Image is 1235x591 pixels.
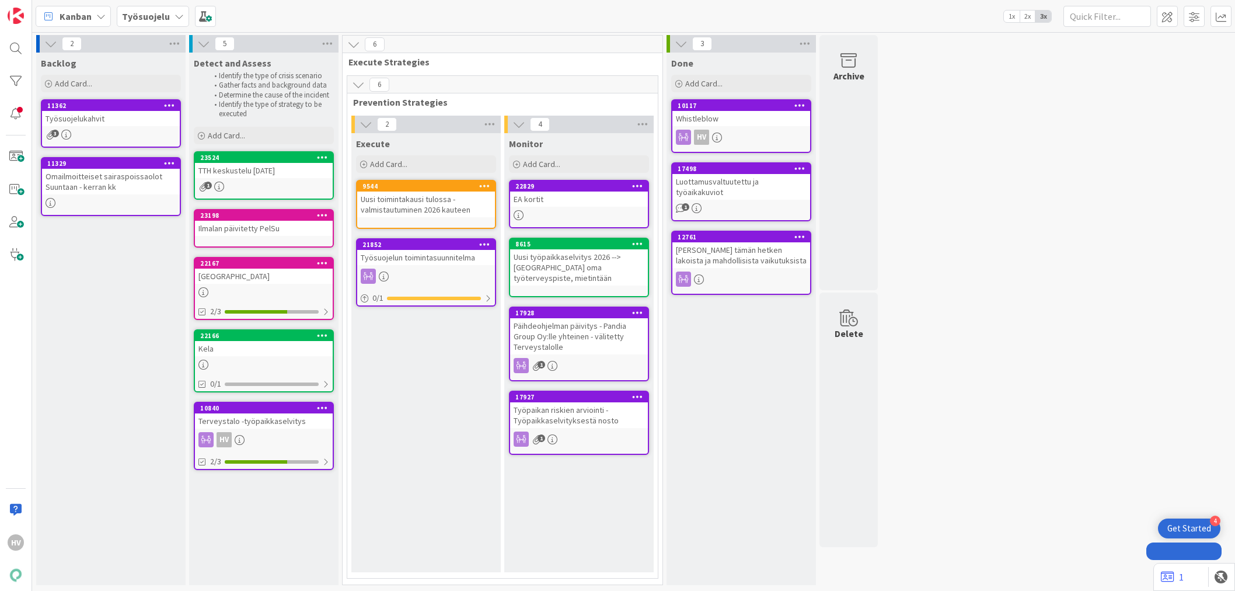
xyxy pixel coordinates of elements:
[200,404,333,412] div: 10840
[195,258,333,269] div: 22167
[510,239,648,249] div: 8615
[672,100,810,111] div: 10117
[678,102,810,110] div: 10117
[523,159,560,169] span: Add Card...
[1020,11,1035,22] span: 2x
[42,158,180,194] div: 11329Omailmoitteiset sairaspoissaolot Suuntaan - kerran kk
[671,57,693,69] span: Done
[362,241,495,249] div: 21852
[210,378,221,390] span: 0/1
[194,57,271,69] span: Detect and Assess
[217,432,232,447] div: HV
[200,259,333,267] div: 22167
[510,308,648,354] div: 17928Päihdeohjelman päivitys - Pandia Group Oy:lle yhteinen - välitetty Terveystalolle
[509,138,543,150] span: Monitor
[356,138,390,150] span: Execute
[1004,11,1020,22] span: 1x
[510,392,648,402] div: 17927
[510,402,648,428] div: Työpaikan riskien arviointi - Työpaikkaselvityksestä nosto
[672,232,810,242] div: 12761
[672,100,810,126] div: 10117Whistleblow
[47,159,180,168] div: 11329
[672,164,810,200] div: 17498Luottamusvaltuutettu ja työaikakuviot
[510,181,648,192] div: 22829
[62,37,82,51] span: 2
[195,210,333,236] div: 23198Ilmalan päivitetty PelSu
[510,239,648,286] div: 8615Uusi työpaikkaselvitys 2026 --> [GEOGRAPHIC_DATA] oma työterveyspiste, mietintään
[55,78,92,89] span: Add Card...
[208,91,332,100] li: Determine the cause of the incident
[530,117,550,131] span: 4
[215,37,235,51] span: 5
[510,318,648,354] div: Päihdeohjelman päivitys - Pandia Group Oy:lle yhteinen - välitetty Terveystalolle
[208,130,245,141] span: Add Card...
[353,96,643,108] span: Prevention Strategies
[678,233,810,241] div: 12761
[195,413,333,429] div: Terveystalo -työpaikkaselvitys
[47,102,180,110] div: 11362
[515,309,648,317] div: 17928
[1063,6,1151,27] input: Quick Filter...
[357,181,495,192] div: 9544
[362,182,495,190] div: 9544
[204,182,212,189] span: 1
[694,130,709,145] div: HV
[835,326,863,340] div: Delete
[377,117,397,131] span: 2
[357,181,495,217] div: 9544Uusi toimintakausi tulossa - valmistautuminen 2026 kauteen
[210,456,221,468] span: 2/3
[510,308,648,318] div: 17928
[682,203,689,211] span: 1
[515,182,648,190] div: 22829
[1210,516,1220,526] div: 4
[370,159,407,169] span: Add Card...
[195,258,333,284] div: 22167[GEOGRAPHIC_DATA]
[538,361,545,368] span: 1
[1158,519,1220,538] div: Open Get Started checklist, remaining modules: 4
[210,305,221,318] span: 2/3
[8,8,24,24] img: Visit kanbanzone.com
[672,130,810,145] div: HV
[672,174,810,200] div: Luottamusvaltuutettu ja työaikakuviot
[195,341,333,356] div: Kela
[195,152,333,163] div: 23524
[195,403,333,429] div: 10840Terveystalo -työpaikkaselvitys
[200,211,333,220] div: 23198
[510,192,648,207] div: EA kortit
[208,100,332,119] li: Identify the type of strategy to be executed
[208,81,332,90] li: Gather facts and background data
[357,239,495,250] div: 21852
[195,403,333,413] div: 10840
[1167,523,1211,534] div: Get Started
[195,210,333,221] div: 23198
[1035,11,1051,22] span: 3x
[195,163,333,178] div: TTH keskustelu [DATE]
[195,432,333,447] div: HV
[348,56,648,68] span: Execute Strategies
[357,291,495,305] div: 0/1
[510,392,648,428] div: 17927Työpaikan riskien arviointi - Työpaikkaselvityksestä nosto
[515,393,648,401] div: 17927
[357,250,495,265] div: Työsuojelun toimintasuunnitelma
[60,9,92,23] span: Kanban
[672,164,810,174] div: 17498
[672,232,810,268] div: 12761[PERSON_NAME] tämän hetken lakoista ja mahdollisista vaikutuksista
[208,71,332,81] li: Identify the type of crisis scenario
[122,11,170,22] b: Työsuojelu
[195,331,333,341] div: 22166
[692,37,712,51] span: 3
[672,242,810,268] div: [PERSON_NAME] tämän hetken lakoista ja mahdollisista vaikutuksista
[42,169,180,194] div: Omailmoitteiset sairaspoissaolot Suuntaan - kerran kk
[195,331,333,356] div: 22166Kela
[51,130,59,137] span: 3
[8,567,24,583] img: avatar
[369,78,389,92] span: 6
[678,165,810,173] div: 17498
[195,269,333,284] div: [GEOGRAPHIC_DATA]
[195,152,333,178] div: 23524TTH keskustelu [DATE]
[195,221,333,236] div: Ilmalan päivitetty PelSu
[372,292,383,304] span: 0 / 1
[8,534,24,551] div: HV
[42,100,180,111] div: 11362
[538,434,545,442] span: 1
